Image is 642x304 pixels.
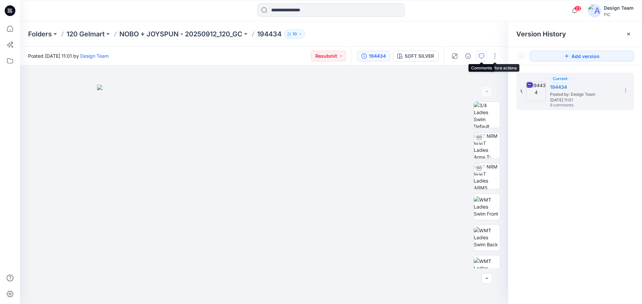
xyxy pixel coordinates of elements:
img: TT NRM WMT Ladies Arms T-POSE [474,132,500,159]
h5: 194434 [550,83,617,91]
button: 10 [284,29,305,39]
button: Close [626,31,631,37]
span: 23 [574,6,581,11]
p: 194434 [257,29,282,39]
img: avatar [588,4,601,17]
img: 3/4 Ladies Swim Default [474,102,500,128]
img: 194434 [526,81,546,101]
span: [DATE] 11:01 [550,98,617,102]
a: Folders [28,29,52,39]
span: Version History [516,30,566,38]
p: 10 [293,30,297,38]
span: 1. [520,88,523,94]
div: SOFT SILVER [405,52,434,60]
button: Details [463,51,473,61]
span: 6 comments [550,103,597,108]
a: 120 Gelmart [67,29,105,39]
span: Posted [DATE] 11:01 by [28,52,109,59]
div: 194434 [369,52,386,60]
button: SOFT SILVER [393,51,438,61]
div: PIC [604,12,634,17]
img: WMT Ladies Swim Left [474,258,500,279]
img: TT NRM WMT Ladies ARMS DOWN [474,163,500,189]
button: Add version [530,51,634,61]
img: WMT Ladies Swim Front [474,196,500,217]
img: WMT Ladies Swim Back [474,227,500,248]
button: 194434 [357,51,390,61]
div: Design Team [604,4,634,12]
a: Design Team [80,53,109,59]
span: Current [553,76,567,81]
button: Show Hidden Versions [516,51,527,61]
a: NOBO + JOYSPUN - 20250912_120_GC [119,29,242,39]
span: Posted by: Design Team [550,91,617,98]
